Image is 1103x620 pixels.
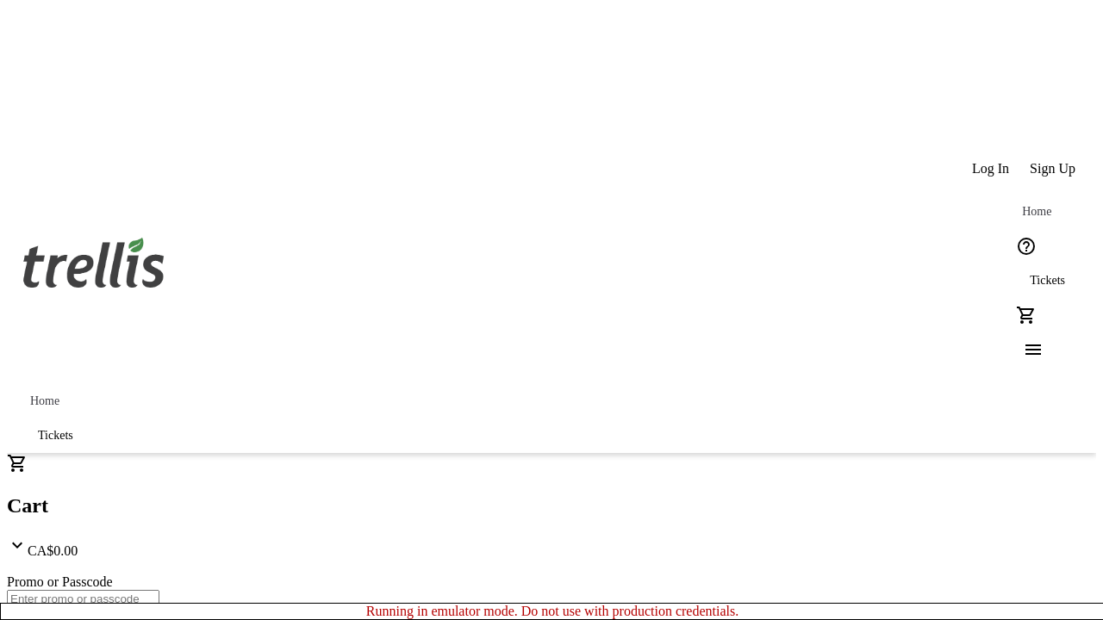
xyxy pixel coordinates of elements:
[1019,152,1086,186] button: Sign Up
[30,394,59,408] span: Home
[7,453,1096,559] div: CartCA$0.00
[38,429,73,443] span: Tickets
[17,384,72,418] a: Home
[7,494,1096,518] h2: Cart
[1030,161,1075,177] span: Sign Up
[972,161,1009,177] span: Log In
[1009,332,1044,367] button: Menu
[17,219,171,305] img: Orient E2E Organization 4YRlMv9Mzq's Logo
[1009,229,1044,263] button: Help
[17,418,94,453] a: Tickets
[7,590,159,608] input: Enter promo or passcode
[28,543,78,558] span: CA$0.00
[1030,274,1065,288] span: Tickets
[7,574,113,589] label: Promo or Passcode
[962,152,1019,186] button: Log In
[1009,195,1064,229] a: Home
[1009,263,1086,298] a: Tickets
[1022,205,1051,219] span: Home
[1009,298,1044,332] button: Cart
